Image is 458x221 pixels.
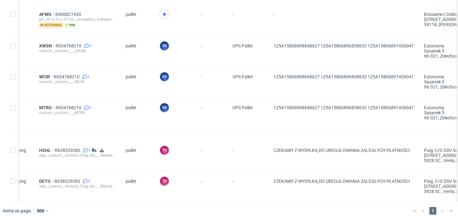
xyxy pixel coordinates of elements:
[39,12,55,17] a: AFWG
[56,43,83,48] a: R034768210
[274,74,414,79] span: 1Z5A15806898848627 1Z5A15806896838632 1Z5A15806897436047
[232,43,263,59] span: UPS Pallet
[274,12,414,28] span: -
[39,79,115,84] div: custom__custom____WCIR
[55,148,82,153] a: R638329383
[160,146,169,155] figcaption: TK
[89,43,91,48] span: 2
[34,206,45,215] div: 300
[232,148,263,163] span: -
[232,74,263,89] span: UPS Pallet
[126,43,149,59] span: pallet
[55,12,82,17] a: R400827430
[81,74,89,79] a: 2
[39,184,115,189] div: adp__custom__Antonio_Puig_SA__-_Reorder_of_2_shipping_boxes_2_x_48k__DETO
[87,74,89,79] span: 2
[83,43,91,48] a: 2
[126,148,149,163] span: pallet
[274,148,410,153] span: CZEKAMY Z WYSYŁKĄ DO UREGULOWANIA ZALEGŁYCH PŁATNOŚCI
[88,148,90,153] span: 4
[232,179,263,194] span: -
[82,148,90,153] a: 4
[39,23,63,28] span: returning
[39,105,56,110] a: MTRG
[81,179,90,184] a: 4
[274,105,414,110] span: 1Z5A15806898848627 1Z5A15806896838632 1Z5A15806897436047
[201,148,222,163] span: -
[160,41,169,50] figcaption: SS
[88,179,90,184] span: 4
[126,105,149,120] span: pallet
[3,208,31,214] span: Items on page:
[274,179,410,184] span: CZEKAMY Z WYSYŁKĄ DO UREGULOWANIA ZALEGŁYCH PŁATNOŚCI
[39,48,115,53] div: custom__custom____XWSN
[201,74,222,89] span: -
[429,207,436,215] span: 1
[56,105,83,110] a: R034768210
[160,177,169,186] figcaption: TK
[201,105,222,120] span: -
[39,74,54,79] a: WCIR
[54,179,81,184] a: R638329383
[126,12,149,28] span: pallet
[39,148,55,153] a: HSHL
[39,110,115,115] div: custom__custom____MTRG
[39,43,56,48] a: XWSN
[274,43,414,48] span: 1Z5A15806898848627 1Z5A15806896838632 1Z5A15806897436047
[232,12,263,28] span: -
[54,74,81,79] a: R034768210
[39,179,54,184] a: DETO
[232,105,263,120] span: UPS Pallet
[39,153,115,158] div: adp__custom__Antonio_Puig_SA__-_Reorder_of_2_shipping_boxes_2_x_48k__HSHL
[160,103,169,112] figcaption: SS
[201,43,222,59] span: -
[83,105,91,110] a: 2
[64,23,76,28] span: pim
[39,17,115,22] div: ph__41-x-31-x-37-cm__brasserie_l_indispensable__AFWG
[160,72,169,81] figcaption: SS
[89,105,91,110] span: 2
[201,12,222,28] span: -
[126,74,149,89] span: pallet
[126,179,149,194] span: pallet
[201,179,222,194] span: -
